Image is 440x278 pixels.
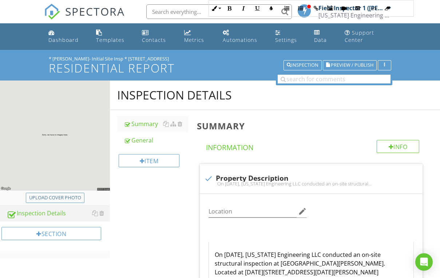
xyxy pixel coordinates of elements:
[124,136,188,145] div: General
[272,26,305,47] a: Settings
[237,1,250,15] button: Italic (Ctrl+I)
[415,253,433,271] div: Open Intercom Messenger
[44,4,60,20] img: The Best Home Inspection Software - Spectora
[139,26,176,47] a: Contacts
[275,36,297,43] div: Settings
[49,56,392,62] div: * [PERSON_NAME]- Initial Site Insp * [STREET_ADDRESS]
[7,209,110,218] div: Inspection Details
[331,63,373,68] span: Preview / Publish
[323,60,377,70] button: Preview / Publish
[287,63,318,68] div: Inspection
[280,1,294,15] button: Ordered List
[184,36,204,43] div: Metrics
[366,1,380,15] button: Code View
[44,10,125,25] a: SPECTORA
[26,193,84,203] button: Upload cover photo
[337,1,351,15] button: Insert Video
[284,61,322,68] a: Inspection
[1,227,101,240] div: Section
[223,36,257,43] div: Automations
[309,1,323,15] button: Insert Link (Ctrl+K)
[250,1,264,15] button: Underline (Ctrl+U)
[117,88,232,102] div: Inspection Details
[342,26,395,47] a: Support Center
[93,26,133,47] a: Templates
[278,75,391,83] input: search for comments
[45,26,87,47] a: Dashboard
[311,26,336,47] a: Data
[29,194,81,201] div: Upload cover photo
[206,140,419,152] h4: Information
[204,181,418,187] div: On [DATE], [US_STATE] Engineering LLC conducted an on-site structural inspection at [GEOGRAPHIC_D...
[197,121,428,131] h3: Summary
[119,154,179,167] div: Item
[220,26,266,47] a: Automations (Basic)
[181,26,214,47] a: Metrics
[209,205,297,218] input: Location
[294,1,308,15] button: Unordered List
[380,1,394,15] button: Clear Formatting
[377,140,420,153] div: Info
[345,29,374,43] div: Support Center
[142,36,166,43] div: Contacts
[96,36,124,43] div: Templates
[264,1,278,15] button: Colors
[284,60,322,70] button: Inspection
[65,4,125,19] span: SPECTORA
[323,61,377,68] a: Preview / Publish
[48,36,79,43] div: Dashboard
[124,120,188,128] div: Summary
[351,1,365,15] button: Insert Table
[146,4,292,19] input: Search everything...
[323,1,337,15] button: Insert Image (Ctrl+P)
[298,207,307,216] i: edit
[49,62,392,74] h1: Residential Report
[314,36,327,43] div: Data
